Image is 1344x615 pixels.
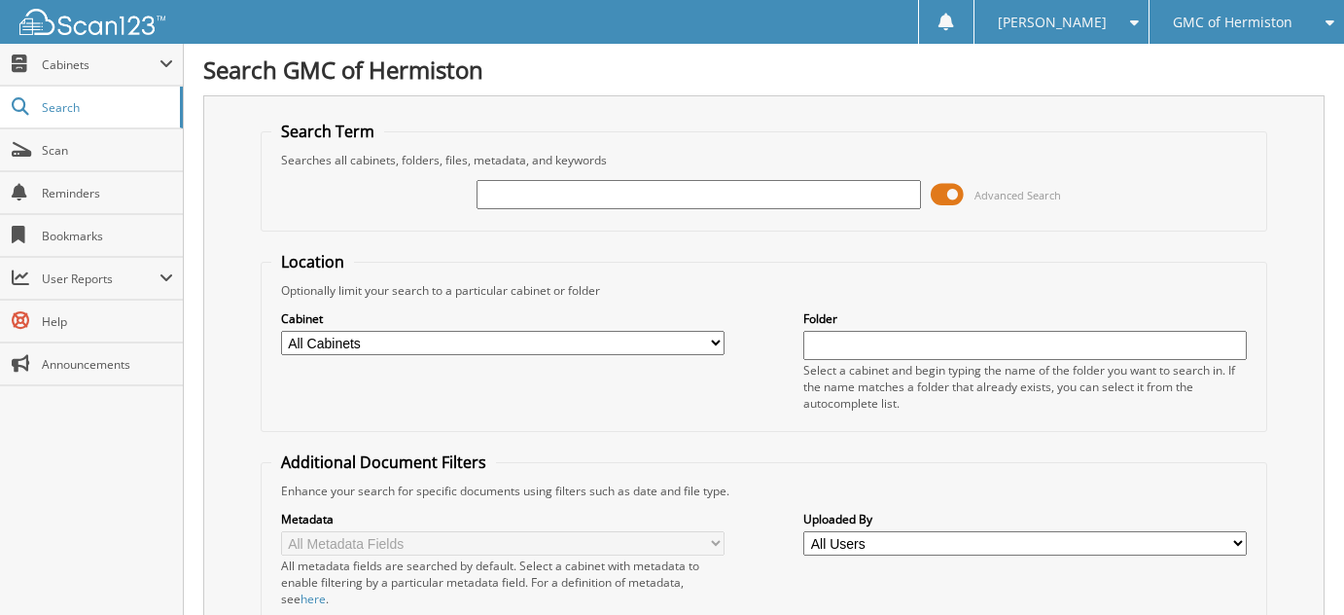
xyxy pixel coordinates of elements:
span: Bookmarks [42,228,173,244]
div: Optionally limit your search to a particular cabinet or folder [271,282,1257,299]
img: scan123-logo-white.svg [19,9,165,35]
span: Reminders [42,185,173,201]
span: Advanced Search [974,188,1061,202]
label: Folder [803,310,1247,327]
span: Scan [42,142,173,159]
div: Select a cabinet and begin typing the name of the folder you want to search in. If the name match... [803,362,1247,412]
a: here [301,591,326,607]
legend: Search Term [271,121,384,142]
span: Help [42,313,173,330]
label: Cabinet [281,310,725,327]
span: Announcements [42,356,173,373]
legend: Location [271,251,354,272]
h1: Search GMC of Hermiston [203,54,1325,86]
div: Enhance your search for specific documents using filters such as date and file type. [271,483,1257,499]
label: Metadata [281,511,725,527]
span: Search [42,99,170,116]
span: User Reports [42,271,159,287]
div: Searches all cabinets, folders, files, metadata, and keywords [271,152,1257,168]
span: GMC of Hermiston [1173,17,1292,28]
span: [PERSON_NAME] [998,17,1107,28]
legend: Additional Document Filters [271,452,496,473]
span: Cabinets [42,56,159,73]
div: All metadata fields are searched by default. Select a cabinet with metadata to enable filtering b... [281,558,725,607]
label: Uploaded By [803,511,1247,527]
